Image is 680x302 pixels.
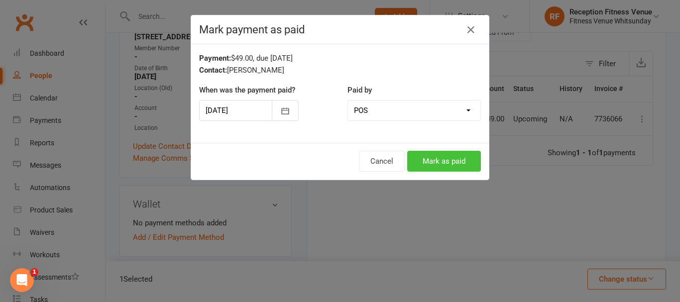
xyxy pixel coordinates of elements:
[359,151,405,172] button: Cancel
[199,23,481,36] h4: Mark payment as paid
[463,22,479,38] button: Close
[199,64,481,76] div: [PERSON_NAME]
[10,268,34,292] iframe: Intercom live chat
[347,84,372,96] label: Paid by
[407,151,481,172] button: Mark as paid
[199,66,227,75] strong: Contact:
[199,52,481,64] div: $49.00, due [DATE]
[199,54,231,63] strong: Payment:
[30,268,38,276] span: 1
[199,84,295,96] label: When was the payment paid?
